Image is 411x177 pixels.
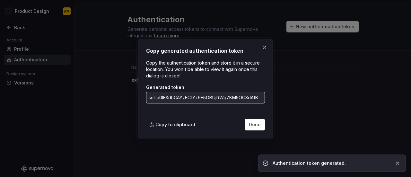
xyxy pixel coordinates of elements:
[155,121,195,128] span: Copy to clipboard
[146,60,265,79] p: Copy the authentication token and store it in a secure location. You won't be able to view it aga...
[146,47,265,55] h2: Copy generated authentication token
[146,119,199,130] button: Copy to clipboard
[146,84,184,91] label: Generated token
[273,160,389,166] div: Authentication token generated.
[249,121,261,128] span: Done
[245,119,265,130] button: Done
